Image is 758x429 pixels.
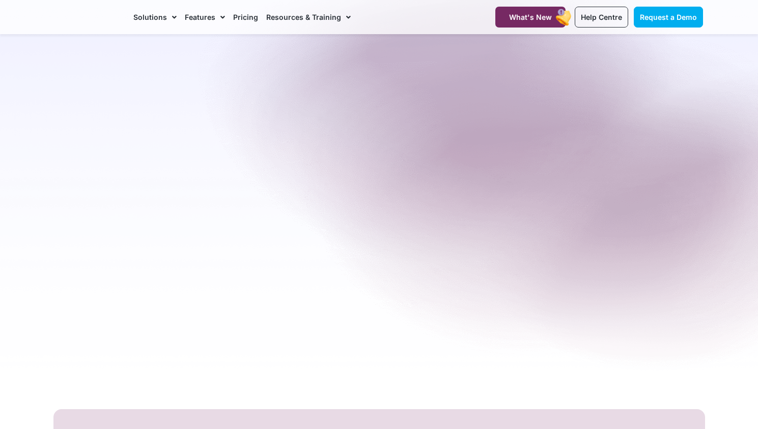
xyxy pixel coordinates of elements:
[509,13,552,21] span: What's New
[640,13,697,21] span: Request a Demo
[634,7,703,28] a: Request a Demo
[495,7,566,28] a: What's New
[575,7,628,28] a: Help Centre
[54,10,123,25] img: CareMaster Logo
[581,13,622,21] span: Help Centre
